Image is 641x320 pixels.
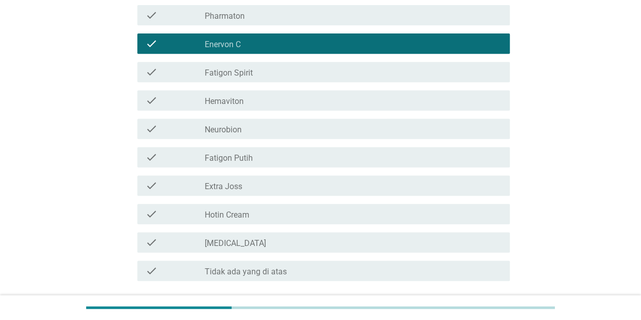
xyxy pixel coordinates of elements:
[145,265,158,277] i: check
[145,180,158,192] i: check
[145,151,158,163] i: check
[205,11,245,21] label: Pharmaton
[205,267,287,277] label: Tidak ada yang di atas
[205,40,241,50] label: Enervon C
[205,96,244,106] label: Hemaviton
[145,38,158,50] i: check
[145,9,158,21] i: check
[145,208,158,220] i: check
[205,238,266,248] label: [MEDICAL_DATA]
[205,182,242,192] label: Extra Joss
[205,153,253,163] label: Fatigon Putih
[205,210,249,220] label: Hotin Cream
[145,66,158,78] i: check
[145,123,158,135] i: check
[205,125,242,135] label: Neurobion
[145,236,158,248] i: check
[145,94,158,106] i: check
[205,68,253,78] label: Fatigon Spirit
